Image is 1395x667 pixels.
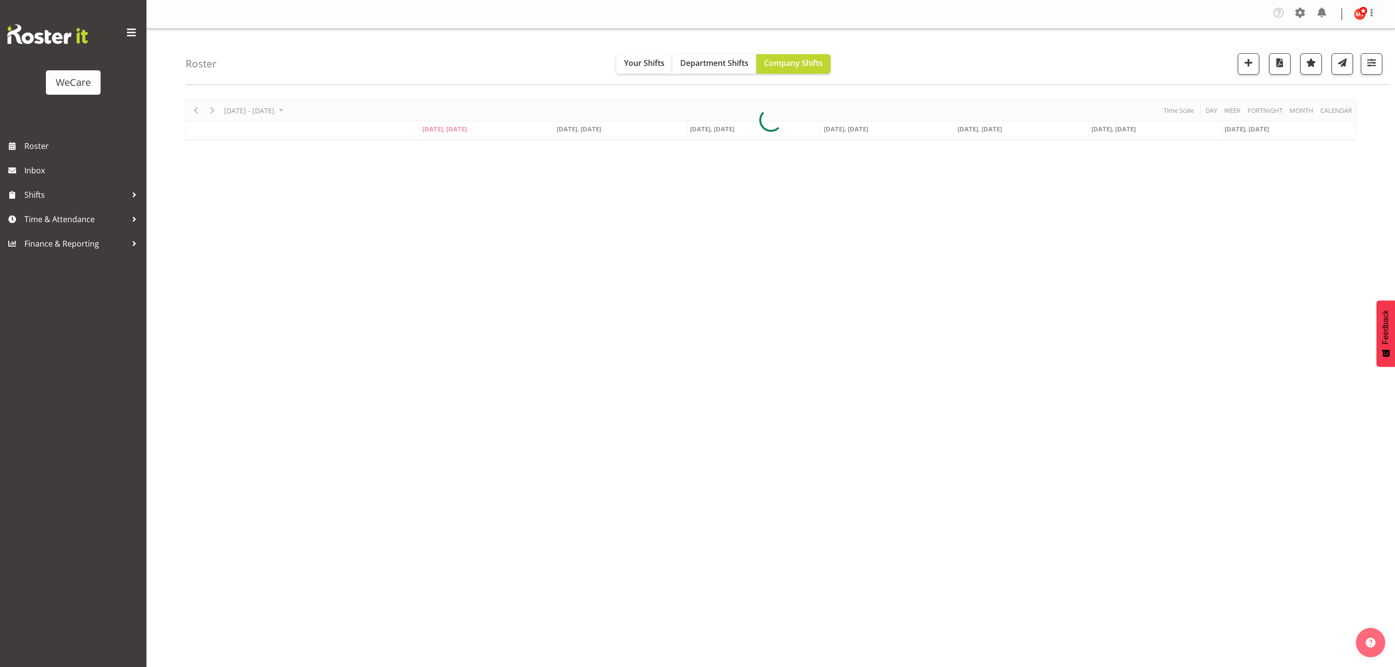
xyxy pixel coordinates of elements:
button: Send a list of all shifts for the selected filtered period to all rostered employees. [1332,53,1353,75]
button: Add a new shift [1238,53,1259,75]
button: Your Shifts [616,54,672,74]
button: Highlight an important date within the roster. [1300,53,1322,75]
button: Department Shifts [672,54,756,74]
span: Inbox [24,163,142,178]
button: Company Shifts [756,54,831,74]
span: Roster [24,139,142,153]
span: Company Shifts [764,58,823,68]
img: Rosterit website logo [7,24,88,44]
span: Department Shifts [680,58,749,68]
span: Shifts [24,188,127,202]
span: Finance & Reporting [24,236,127,251]
span: Feedback [1381,310,1390,344]
span: Time & Attendance [24,212,127,227]
div: WeCare [56,75,91,90]
button: Download a PDF of the roster according to the set date range. [1269,53,1291,75]
span: Your Shifts [624,58,665,68]
img: michelle-thomas11470.jpg [1354,8,1366,20]
button: Filter Shifts [1361,53,1382,75]
button: Feedback - Show survey [1376,300,1395,367]
img: help-xxl-2.png [1366,638,1375,647]
h4: Roster [186,58,217,69]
